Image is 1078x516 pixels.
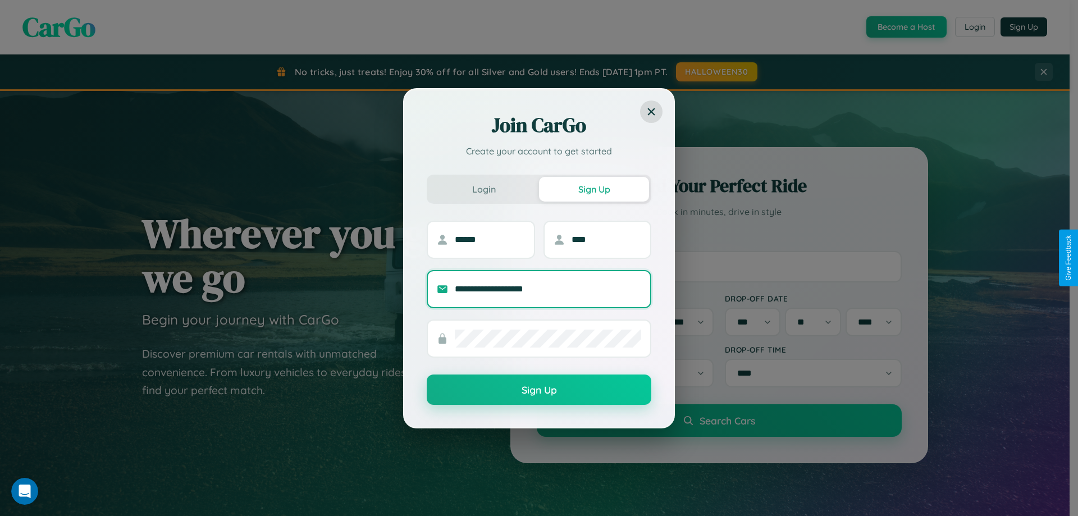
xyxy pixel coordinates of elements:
p: Create your account to get started [427,144,651,158]
button: Sign Up [539,177,649,202]
div: Give Feedback [1065,235,1072,281]
button: Login [429,177,539,202]
h2: Join CarGo [427,112,651,139]
button: Sign Up [427,375,651,405]
iframe: Intercom live chat [11,478,38,505]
